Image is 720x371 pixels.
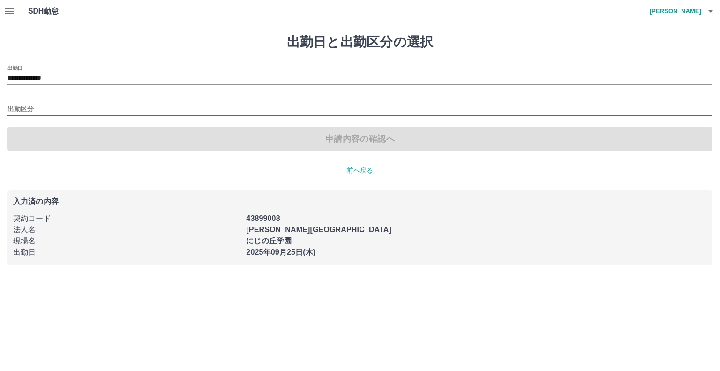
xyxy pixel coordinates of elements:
p: 契約コード : [13,213,240,224]
p: 前へ戻る [7,166,712,175]
b: 2025年09月25日(木) [246,248,315,256]
p: 出勤日 : [13,247,240,258]
b: [PERSON_NAME][GEOGRAPHIC_DATA] [246,226,391,234]
label: 出勤日 [7,64,22,71]
p: 入力済の内容 [13,198,707,205]
b: にじの丘学園 [246,237,292,245]
b: 43899008 [246,214,280,222]
p: 現場名 : [13,235,240,247]
h1: 出勤日と出勤区分の選択 [7,34,712,50]
p: 法人名 : [13,224,240,235]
